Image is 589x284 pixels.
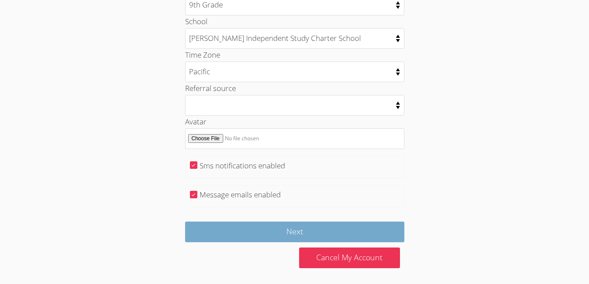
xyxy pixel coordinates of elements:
[185,117,207,127] label: Avatar
[200,189,281,200] label: Message emails enabled
[185,222,404,242] input: Next
[200,160,285,171] label: Sms notifications enabled
[185,50,220,60] label: Time Zone
[185,16,207,26] label: School
[185,83,236,93] label: Referral source
[299,248,400,268] a: Cancel My Account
